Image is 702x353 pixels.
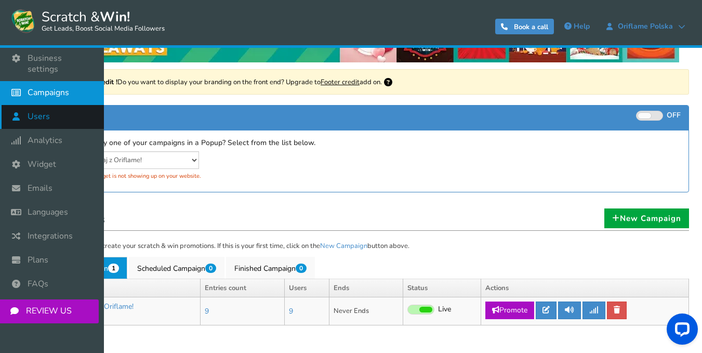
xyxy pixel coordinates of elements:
th: Name [46,279,201,297]
a: New Campaign [604,208,689,228]
p: Use this section to create your scratch & win promotions. If this is your first time, click on th... [46,241,689,252]
a: 9 [205,306,209,316]
td: Never Ends [329,297,403,325]
a: Help [559,18,595,35]
a: Scratch &Win! Get Leads, Boost Social Media Followers [10,8,165,34]
label: Want to display one of your campaigns in a Popup? Select from the list below. [54,138,315,148]
th: Users [285,279,329,297]
span: Campaigns [28,87,69,98]
a: 9 [289,306,293,316]
span: Scratch & [36,8,165,34]
th: Ends [329,279,403,297]
span: Languages [28,207,68,218]
div: Turned off. Widget is not showing up on your website. [54,169,360,183]
span: 0 [296,264,307,273]
th: Actions [481,279,689,297]
a: Finished Campaign [226,257,315,279]
h1: Campaigns [46,210,689,231]
span: Business settings [28,53,94,75]
th: Entries count [200,279,285,297]
span: Widget [28,159,56,170]
span: FAQs [28,279,48,290]
span: 0 [205,264,216,273]
a: Footer credit [321,77,360,87]
a: Promote [485,302,534,319]
span: Book a call [514,22,548,32]
span: Integrations [28,231,73,242]
a: Scheduled Campaign [129,257,224,279]
a: Book a call [495,19,554,34]
p: | [50,312,196,321]
span: Live [438,305,452,315]
iframe: LiveChat chat widget [658,309,702,353]
span: Users [28,111,50,122]
span: Help [574,21,590,31]
span: Plans [28,255,48,266]
span: Analytics [28,135,62,146]
span: Oriflame Polska [613,22,678,31]
a: New Campaign [320,241,367,251]
span: 1 [108,264,119,273]
span: Emails [28,183,52,194]
span: OFF [667,110,681,120]
img: Scratch and Win [10,8,36,34]
small: Get Leads, Boost Social Media Followers [42,25,165,33]
th: Status [403,279,481,297]
strong: Win! [100,8,130,26]
div: Do you want to display your branding on the front end? Upgrade to add on. [46,69,689,95]
span: REVIEW US [26,306,72,317]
